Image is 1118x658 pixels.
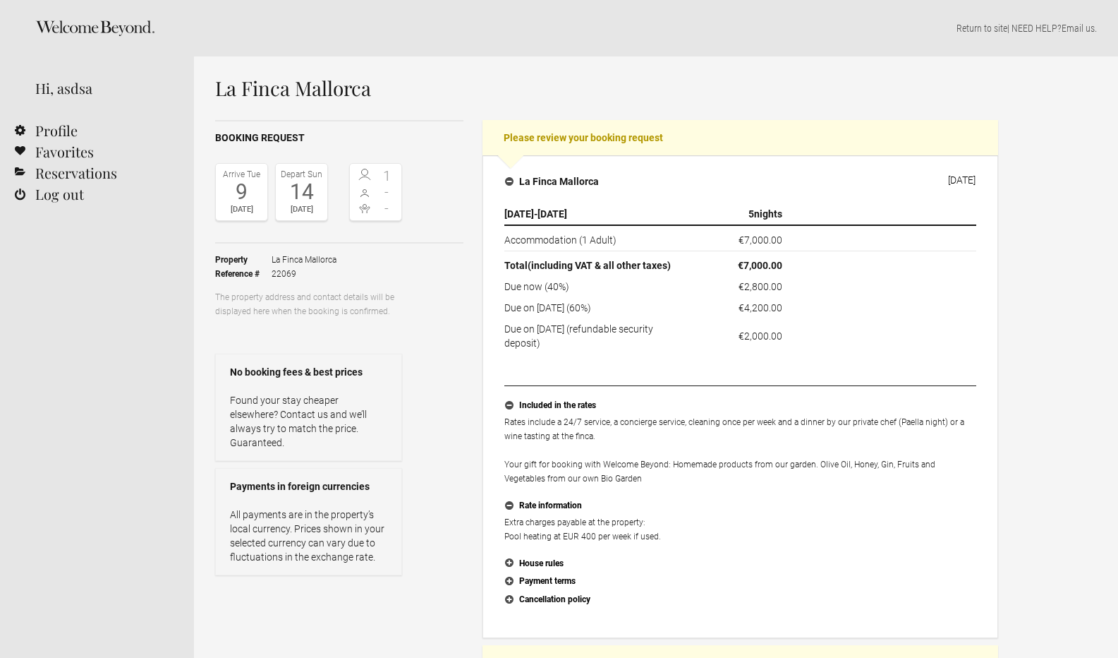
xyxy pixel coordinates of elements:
button: Rate information [504,497,976,515]
div: 14 [279,181,324,203]
p: Rates include a 24/7 service, a concierge service, cleaning once per week and a dinner by our pri... [504,415,976,486]
button: House rules [504,555,976,573]
p: | NEED HELP? . [215,21,1097,35]
span: 22069 [272,267,336,281]
button: La Finca Mallorca [DATE] [494,167,987,196]
span: La Finca Mallorca [272,253,336,267]
td: Due on [DATE] (refundable security deposit) [504,318,693,350]
div: 9 [219,181,264,203]
span: - [376,201,399,215]
strong: Payments in foreign currencies [230,479,387,494]
flynt-currency: €2,000.00 [739,330,782,342]
h2: Booking request [215,131,463,145]
span: 5 [748,208,754,220]
button: Payment terms [504,573,976,591]
span: 1 [376,169,399,183]
div: Hi, asdsa [35,78,173,99]
span: - [376,185,399,199]
div: [DATE] [279,203,324,217]
div: Arrive Tue [219,167,264,181]
flynt-currency: €7,000.00 [739,234,782,246]
strong: No booking fees & best prices [230,365,387,379]
h1: La Finca Mallorca [215,78,998,99]
span: (including VAT & all other taxes) [528,260,671,271]
td: Due now (40%) [504,276,693,297]
flynt-currency: €2,800.00 [739,281,782,292]
flynt-currency: €7,000.00 [738,260,782,271]
flynt-currency: €4,200.00 [739,302,782,313]
span: [DATE] [504,208,534,220]
div: [DATE] [219,203,264,217]
th: Total [504,251,693,277]
p: Extra charges payable at the property: Pool heating at EUR 400 per week if used. [504,515,976,544]
td: Due on [DATE] (60%) [504,297,693,318]
a: Return to site [956,23,1007,34]
h2: Please review your booking request [482,120,998,155]
a: Email us [1062,23,1095,34]
strong: Property [215,253,272,267]
th: - [504,203,693,225]
button: Cancellation policy [504,591,976,609]
div: Depart Sun [279,167,324,181]
h4: La Finca Mallorca [505,174,599,189]
p: The property address and contact details will be displayed here when the booking is confirmed. [215,290,402,318]
th: nights [693,203,788,225]
span: [DATE] [537,208,567,220]
td: Accommodation (1 Adult) [504,225,693,251]
strong: Reference # [215,267,272,281]
div: [DATE] [948,174,976,186]
p: Found your stay cheaper elsewhere? Contact us and we’ll always try to match the price. Guaranteed. [230,393,387,450]
p: All payments are in the property’s local currency. Prices shown in your selected currency can var... [230,508,387,564]
button: Included in the rates [504,397,976,415]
